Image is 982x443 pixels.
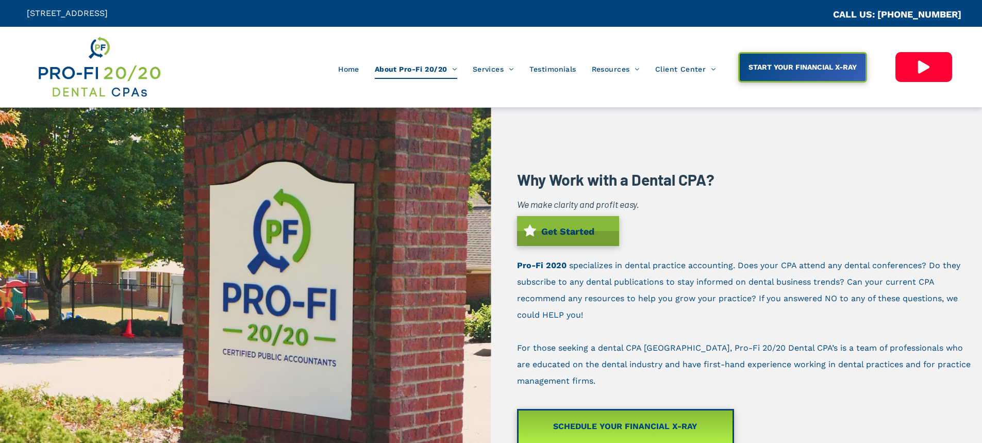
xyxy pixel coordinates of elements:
[738,52,867,83] a: START YOUR FINANCIAL X-RAY
[517,260,960,320] span: specializes in dental practice accounting. Does your CPA attend any dental conferences? Do they s...
[789,10,833,20] span: CA::CALLC
[465,59,522,79] a: Services
[553,415,697,438] span: SCHEDULE YOUR FINANCIAL X-RAY
[538,221,598,242] span: Get Started
[367,59,465,79] a: About Pro-Fi 20/20
[745,58,860,76] span: START YOUR FINANCIAL X-RAY
[37,35,161,100] img: Get Dental CPA Consulting, Bookkeeping, & Bank Loans
[27,8,108,18] span: [STREET_ADDRESS]
[517,199,639,210] i: We make clarity and profit easy.
[584,59,647,79] a: Resources
[833,9,961,20] a: CALL US: [PHONE_NUMBER]
[517,170,714,189] b: Why Work with a Dental CPA?
[517,343,971,386] span: For those seeking a dental CPA [GEOGRAPHIC_DATA], Pro-Fi 20/20 Dental CPA’s is a team of professi...
[517,216,619,246] a: Get Started
[522,59,584,79] a: Testimonials
[517,260,567,270] a: Pro-Fi 2020
[330,59,367,79] a: Home
[647,59,724,79] a: Client Center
